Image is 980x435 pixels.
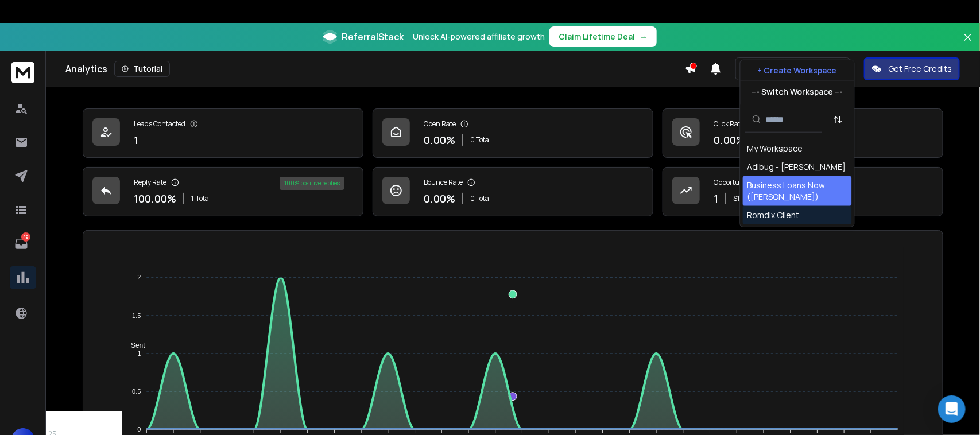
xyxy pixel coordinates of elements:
[65,61,685,77] div: Analytics
[733,194,749,203] p: $ 100
[640,31,648,42] span: →
[424,119,456,129] p: Open Rate
[714,178,757,187] p: Opportunities
[373,167,653,216] a: Bounce Rate0.00%0 Total
[714,191,718,207] p: 1
[137,426,141,433] tspan: 0
[122,341,145,349] span: Sent
[960,30,975,57] button: Close banner
[137,350,141,357] tspan: 1
[196,194,211,203] span: Total
[342,30,404,44] span: ReferralStack
[663,167,943,216] a: Opportunities1$100
[83,108,363,158] a: Leads Contacted1
[424,132,455,148] p: 0.00 %
[114,67,123,76] img: tab_keywords_by_traffic_grey.svg
[373,108,653,158] a: Open Rate0.00%0 Total
[747,143,803,154] div: My Workspace
[30,30,82,39] div: Domain: [URL]
[18,18,28,28] img: logo_orange.svg
[741,60,854,81] button: + Create Workspace
[114,61,170,77] button: Tutorial
[134,191,176,207] p: 100.00 %
[470,194,491,203] p: 0 Total
[127,68,193,75] div: Keywords by Traffic
[827,108,850,131] button: Sort by Sort A-Z
[888,63,952,75] p: Get Free Credits
[747,161,846,173] div: Adibug - [PERSON_NAME]
[83,167,363,216] a: Reply Rate100.00%1Total100% positive replies
[864,57,960,80] button: Get Free Credits
[44,68,103,75] div: Domain Overview
[280,177,344,190] div: 100 % positive replies
[714,119,744,129] p: Click Rate
[549,26,657,47] button: Claim Lifetime Deal→
[747,209,800,221] div: Romdix Client
[413,31,545,42] p: Unlock AI-powered affiliate growth
[132,388,141,395] tspan: 0.5
[752,86,843,98] p: --- Switch Workspace ---
[938,395,966,423] div: Open Intercom Messenger
[424,191,455,207] p: 0.00 %
[747,180,847,203] div: Business Loans Now ([PERSON_NAME])
[18,30,28,39] img: website_grey.svg
[10,232,33,255] a: 49
[134,132,138,148] p: 1
[191,194,193,203] span: 1
[31,67,40,76] img: tab_domain_overview_orange.svg
[424,178,463,187] p: Bounce Rate
[714,132,745,148] p: 0.00 %
[663,108,943,158] a: Click Rate0.00%0 Total
[134,119,185,129] p: Leads Contacted
[758,65,837,76] p: + Create Workspace
[132,312,141,319] tspan: 1.5
[32,18,56,28] div: v 4.0.25
[21,232,30,242] p: 49
[134,178,166,187] p: Reply Rate
[137,274,141,281] tspan: 2
[470,135,491,145] p: 0 Total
